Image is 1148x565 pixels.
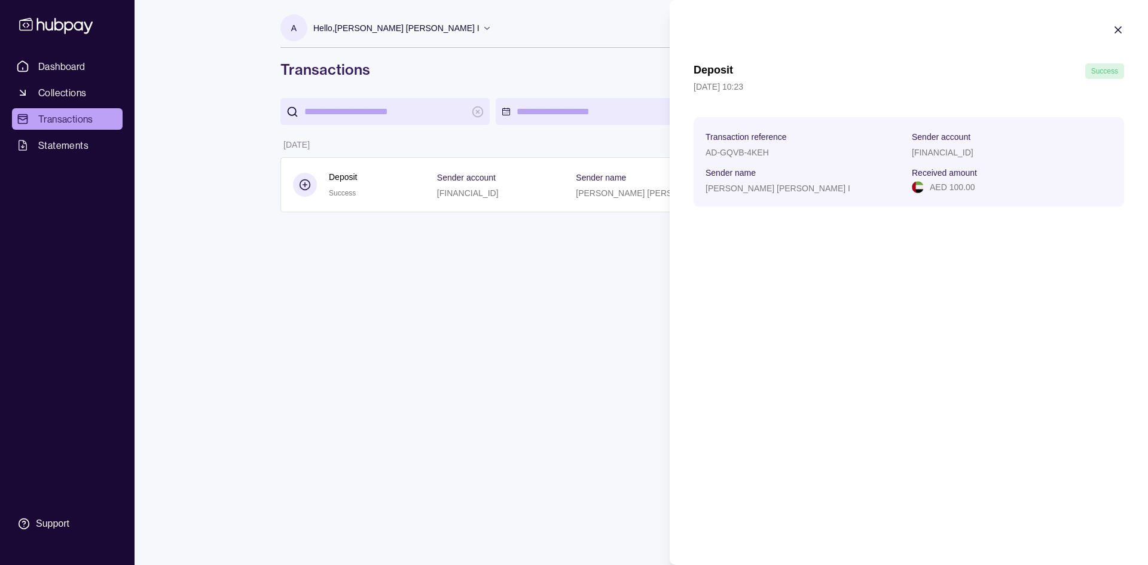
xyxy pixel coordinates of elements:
[912,132,970,142] p: Sender account
[694,80,1124,93] p: [DATE] 10:23
[706,168,756,178] p: Sender name
[706,184,850,193] p: [PERSON_NAME] [PERSON_NAME] I
[912,148,973,157] p: [FINANCIAL_ID]
[912,168,977,178] p: Received amount
[1091,67,1118,75] span: Success
[930,181,975,194] p: AED 100.00
[706,148,769,157] p: AD-GQVB-4KEH
[912,181,924,193] img: ae
[694,63,733,79] h1: Deposit
[706,132,787,142] p: Transaction reference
